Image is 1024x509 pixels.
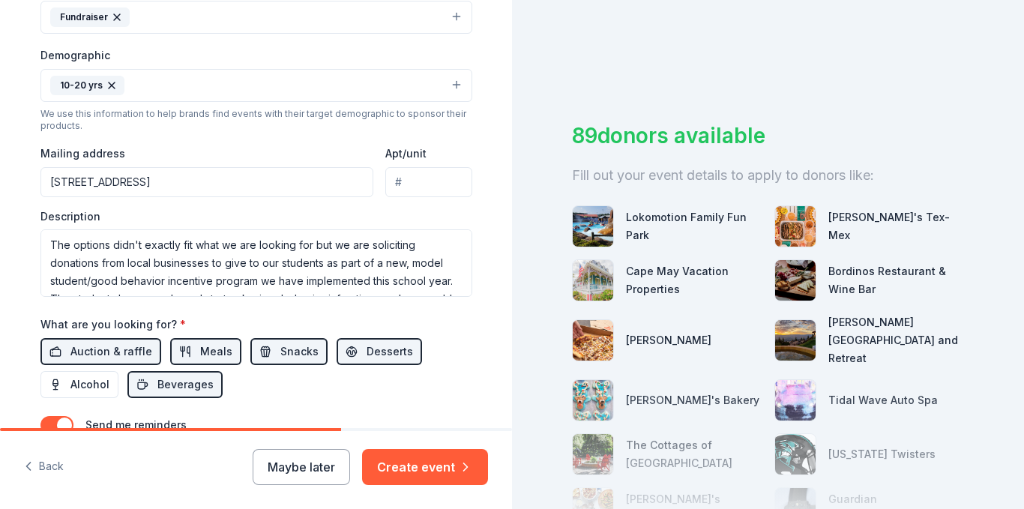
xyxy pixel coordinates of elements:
[40,209,100,224] label: Description
[70,343,152,361] span: Auction & raffle
[828,262,965,298] div: Bordinos Restaurant & Wine Bar
[253,449,350,485] button: Maybe later
[775,260,816,301] img: photo for Bordinos Restaurant & Wine Bar
[250,338,328,365] button: Snacks
[626,208,762,244] div: Lokomotion Family Fun Park
[337,338,422,365] button: Desserts
[85,418,187,431] label: Send me reminders
[385,167,472,197] input: #
[573,206,613,247] img: photo for Lokomotion Family Fun Park
[170,338,241,365] button: Meals
[775,206,816,247] img: photo for Chuy's Tex-Mex
[572,120,964,151] div: 89 donors available
[40,108,472,132] div: We use this information to help brands find events with their target demographic to sponsor their...
[50,76,124,95] div: 10-20 yrs
[40,1,472,34] button: Fundraiser
[775,320,816,361] img: photo for Downing Mountain Lodge and Retreat
[40,48,110,63] label: Demographic
[24,451,64,483] button: Back
[200,343,232,361] span: Meals
[40,69,472,102] button: 10-20 yrs
[70,376,109,394] span: Alcohol
[385,146,427,161] label: Apt/unit
[157,376,214,394] span: Beverages
[362,449,488,485] button: Create event
[40,167,374,197] input: Enter a US address
[40,317,186,332] label: What are you looking for?
[40,338,161,365] button: Auction & raffle
[127,371,223,398] button: Beverages
[40,146,125,161] label: Mailing address
[367,343,413,361] span: Desserts
[572,163,964,187] div: Fill out your event details to apply to donors like:
[40,371,118,398] button: Alcohol
[828,313,965,367] div: [PERSON_NAME] [GEOGRAPHIC_DATA] and Retreat
[626,262,762,298] div: Cape May Vacation Properties
[828,208,965,244] div: [PERSON_NAME]'s Tex-Mex
[573,260,613,301] img: photo for Cape May Vacation Properties
[40,229,472,297] textarea: The options didn't exactly fit what we are looking for but we are soliciting donations from local...
[280,343,319,361] span: Snacks
[626,331,711,349] div: [PERSON_NAME]
[50,7,130,27] div: Fundraiser
[573,320,613,361] img: photo for Casey's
